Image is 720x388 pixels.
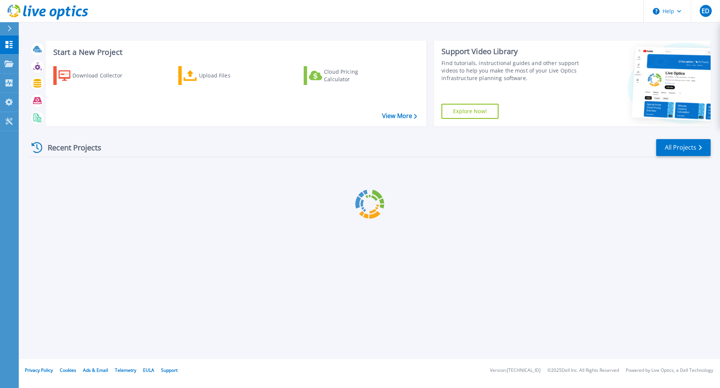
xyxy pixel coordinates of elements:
div: Upload Files [199,68,259,83]
a: All Projects [656,139,711,156]
li: © 2025 Dell Inc. All Rights Reserved [547,368,619,373]
a: Privacy Policy [25,367,53,373]
a: Telemetry [115,367,136,373]
div: Download Collector [72,68,133,83]
a: Upload Files [178,66,262,85]
div: Cloud Pricing Calculator [324,68,384,83]
div: Recent Projects [29,138,111,157]
a: Support [161,367,178,373]
div: Find tutorials, instructional guides and other support videos to help you make the most of your L... [441,59,583,82]
a: EULA [143,367,154,373]
a: Explore Now! [441,104,499,119]
li: Version: [TECHNICAL_ID] [490,368,541,373]
a: Cloud Pricing Calculator [304,66,387,85]
a: Ads & Email [83,367,108,373]
h3: Start a New Project [53,48,417,56]
span: ED [702,8,709,14]
li: Powered by Live Optics, a Dell Technology [626,368,713,373]
a: Download Collector [53,66,137,85]
div: Support Video Library [441,47,583,56]
a: View More [382,112,417,120]
a: Cookies [60,367,76,373]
